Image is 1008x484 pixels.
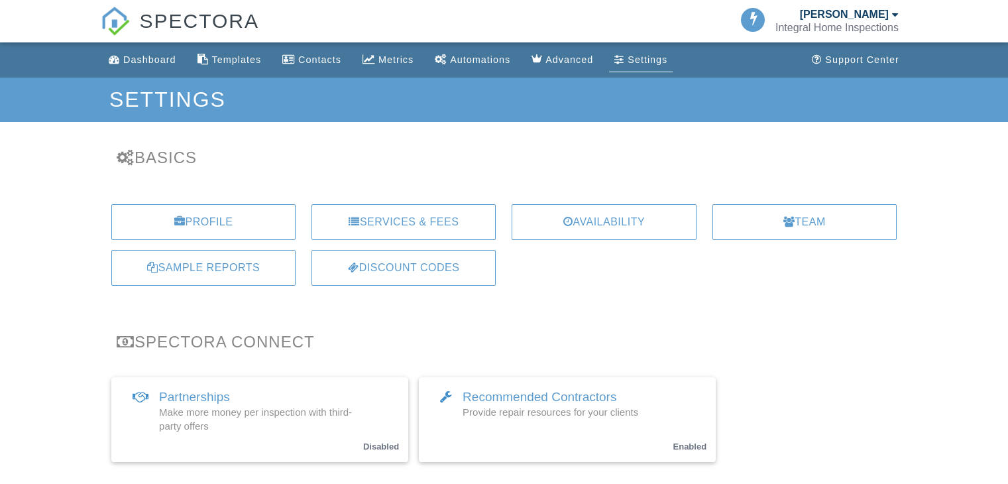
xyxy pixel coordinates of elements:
[712,204,897,240] a: Team
[807,48,905,72] a: Support Center
[357,48,419,72] a: Metrics
[277,48,347,72] a: Contacts
[117,333,891,351] h3: Spectora Connect
[101,7,130,36] img: The Best Home Inspection Software - Spectora
[800,8,889,21] div: [PERSON_NAME]
[825,54,899,65] div: Support Center
[159,406,352,432] span: Make more money per inspection with third-party offers
[419,377,716,462] a: Recommended Contractors Provide repair resources for your clients Enabled
[363,442,399,452] small: Disabled
[512,204,696,240] a: Availability
[673,442,707,452] small: Enabled
[463,390,616,404] span: Recommended Contractors
[101,20,259,44] a: SPECTORA
[109,88,899,111] h1: Settings
[123,54,176,65] div: Dashboard
[212,54,262,65] div: Templates
[429,48,516,72] a: Automations (Basic)
[463,406,638,418] span: Provide repair resources for your clients
[192,48,267,72] a: Templates
[111,250,296,286] a: Sample Reports
[628,54,667,65] div: Settings
[450,54,510,65] div: Automations
[775,21,899,34] div: Integral Home Inspections
[545,54,593,65] div: Advanced
[298,54,341,65] div: Contacts
[311,204,496,240] a: Services & Fees
[103,48,181,72] a: Dashboard
[378,54,414,65] div: Metrics
[111,204,296,240] a: Profile
[111,377,408,462] a: Partnerships Make more money per inspection with third-party offers Disabled
[159,390,230,404] span: Partnerships
[609,48,673,72] a: Settings
[311,250,496,286] a: Discount Codes
[117,149,891,166] h3: Basics
[140,7,260,34] span: SPECTORA
[526,48,598,72] a: Advanced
